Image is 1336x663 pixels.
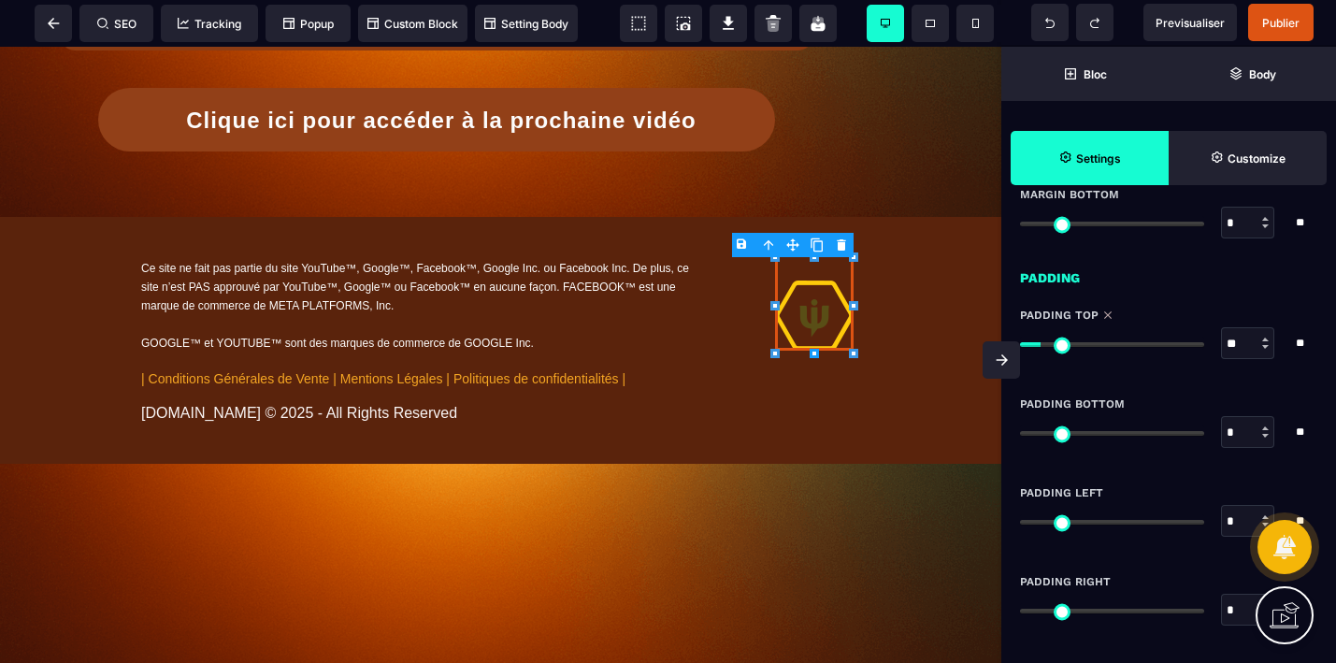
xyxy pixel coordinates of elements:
span: SEO [97,17,136,31]
span: Popup [283,17,334,31]
div: Padding [1001,257,1336,289]
span: Open Style Manager [1169,131,1327,185]
span: Open Blocks [1001,47,1169,101]
span: Settings [1011,131,1169,185]
div: Ce site ne fait pas partie du site YouTube™, Google™, Facebook™, Google Inc. ou Facebook Inc. De ... [141,212,696,268]
strong: Body [1249,67,1276,81]
button: Clique ici pour accéder à la prochaine vidéo [98,41,774,105]
span: Padding Bottom [1020,396,1125,411]
div: [DOMAIN_NAME] © 2025 - All Rights Reserved [141,358,696,375]
span: Publier [1262,16,1300,30]
span: Tracking [178,17,241,31]
strong: Bloc [1084,67,1107,81]
strong: Settings [1076,151,1121,166]
span: Setting Body [484,17,568,31]
span: Padding Top [1020,308,1099,323]
span: Previsualiser [1156,16,1225,30]
span: Open Layer Manager [1169,47,1336,101]
div: | Conditions Générales de Vente | Mentions Légales | Politiques de confidentialités | [141,324,696,339]
span: Preview [1143,4,1237,41]
span: Padding Left [1020,485,1103,500]
strong: Customize [1228,151,1286,166]
span: Screenshot [665,5,702,42]
span: Margin Bottom [1020,187,1119,202]
span: Padding Right [1020,574,1111,589]
span: Custom Block [367,17,458,31]
img: 97b9e350669c0a3e1f7a78e6fcc7a6b4_68525ace39055_Web_JMD_Prefered_Icon_Lockup_color_(1).png [775,208,854,304]
div: GOOGLE™ et YOUTUBE™ sont des marques de commerce de GOOGLE Inc. [141,287,696,306]
span: View components [620,5,657,42]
